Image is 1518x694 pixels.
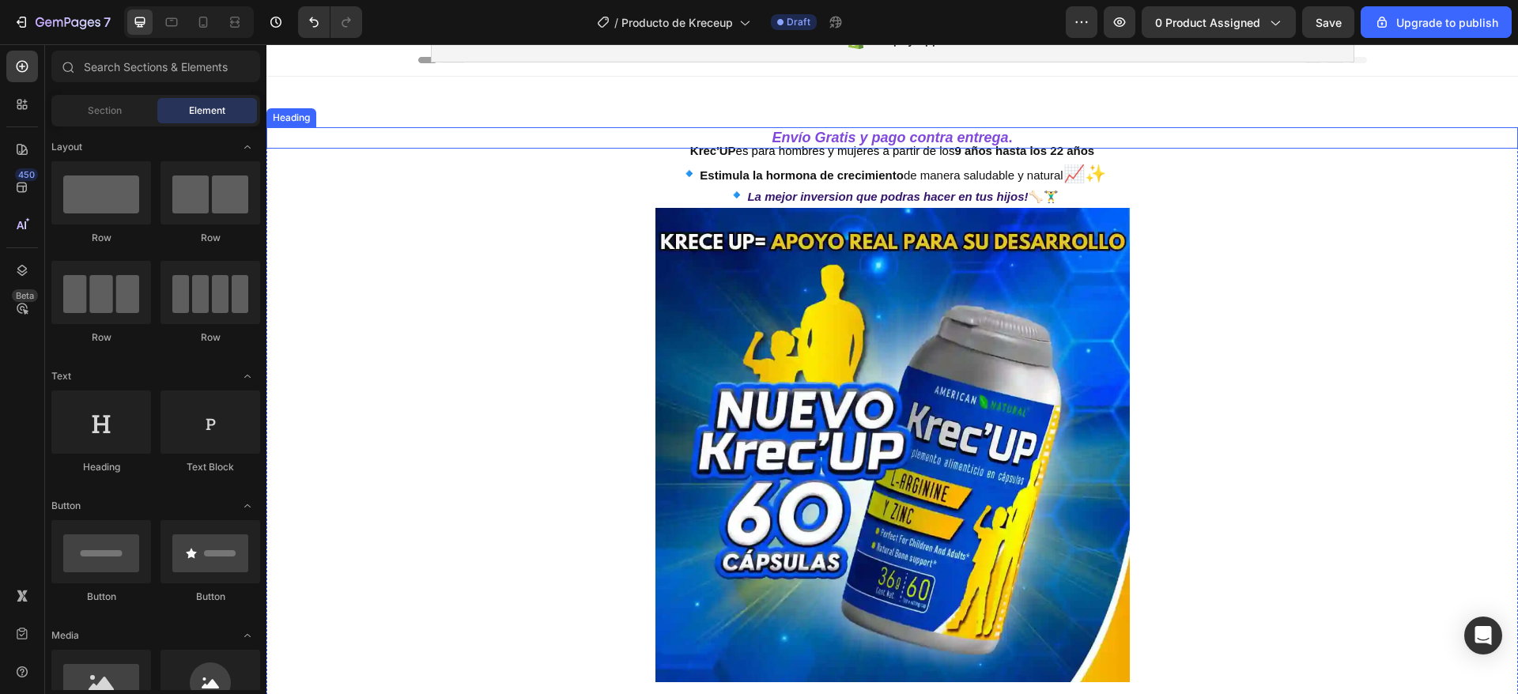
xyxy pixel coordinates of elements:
p: 7 [104,13,111,32]
div: Upgrade to publish [1374,14,1498,31]
div: Row [160,231,260,245]
span: Toggle open [235,364,260,389]
span: Toggle open [235,493,260,519]
span: Layout [51,140,82,154]
span: 📈✨ [797,119,840,139]
div: Heading [3,66,47,81]
div: Open Intercom Messenger [1464,617,1502,654]
strong: 🦴🏋️‍♂️ [762,145,792,159]
div: 450 [15,168,38,181]
strong: Krec'UP [424,100,470,113]
span: Save [1316,16,1342,29]
span: de manera saludable y natural [433,124,796,138]
span: 🔹 [412,119,433,139]
span: Media [51,628,79,643]
strong: . [742,85,746,101]
button: Upgrade to publish [1361,6,1512,38]
span: 0 product assigned [1155,14,1260,31]
button: 7 [6,6,118,38]
strong: Estimula la hormona de crecimiento [433,124,637,138]
span: Toggle open [235,134,260,160]
div: Row [51,330,151,345]
div: Text Block [160,460,260,474]
span: / [614,14,618,31]
button: Save [1302,6,1354,38]
input: Search Sections & Elements [51,51,260,82]
span: Button [51,499,81,513]
strong: Envío Gratis y pago contra entrega [505,85,742,101]
div: Row [51,231,151,245]
div: Heading [51,460,151,474]
span: es para hombres y mujeres a partir de los [470,100,689,113]
div: Button [160,590,260,604]
strong: 9 años hasta los 22 años [688,100,828,113]
span: Producto de Kreceup [621,14,733,31]
span: Toggle open [235,623,260,648]
strong: La mejor inversion que podras hacer en tus hijos! [481,145,761,159]
div: Beta [12,289,38,302]
span: 🔹 [459,141,481,160]
button: 0 product assigned [1142,6,1296,38]
a: KREC’UP (60 cápsulas) [389,164,863,638]
div: Undo/Redo [298,6,362,38]
div: Button [51,590,151,604]
div: Row [160,330,260,345]
span: Text [51,369,71,383]
span: Element [189,104,225,118]
span: Section [88,104,122,118]
span: Draft [787,15,810,29]
iframe: Design area [266,44,1518,694]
